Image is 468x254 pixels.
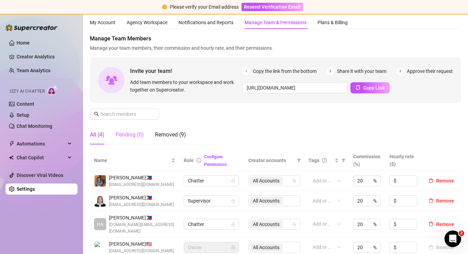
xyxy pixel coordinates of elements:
[292,222,296,226] span: team
[340,155,347,166] span: filter
[337,67,386,75] span: Share it with your team
[436,178,454,184] span: Remove
[130,78,240,94] span: Add team members to your workspace and work together on Supercreator.
[17,51,72,62] a: Creator Analytics
[100,110,149,118] input: Search members
[178,19,233,26] div: Notifications and Reports
[426,220,457,228] button: Remove
[231,222,235,226] span: lock
[170,3,239,11] div: Please verify your Email address
[90,150,180,171] th: Name
[109,201,174,208] span: [EMAIL_ADDRESS][DOMAIN_NAME]
[17,138,66,149] span: Automations
[109,194,174,201] span: [PERSON_NAME] 🇵🇭
[17,40,30,46] a: Home
[204,154,227,167] a: Configure Permissions
[444,231,461,247] iframe: Intercom live chat
[188,219,235,229] span: Chatter
[322,158,327,163] span: question-circle
[188,196,235,206] span: Supervisor
[253,67,316,75] span: Copy the link from the bottom
[17,186,35,192] a: Settings
[184,158,194,163] span: Role
[162,4,167,9] span: exclamation-circle
[385,150,422,171] th: Hourly rate ($)
[309,157,319,164] span: Tags
[349,150,385,171] th: Commission (%)
[396,67,404,75] span: 3
[253,177,279,185] span: All Accounts
[6,24,57,31] img: logo-BBDzfeDw.svg
[356,85,360,90] span: copy
[253,220,279,228] span: All Accounts
[94,242,106,253] img: Alva K
[109,222,175,235] span: [DOMAIN_NAME][EMAIL_ADDRESS][DOMAIN_NAME]
[426,177,457,185] button: Remove
[109,181,174,188] span: [EMAIL_ADDRESS][DOMAIN_NAME]
[94,175,106,187] img: Chester Tagayuna
[295,155,302,166] span: filter
[250,220,283,228] span: All Accounts
[109,240,174,248] span: [PERSON_NAME] 🇺🇸
[292,179,296,183] span: team
[231,199,235,203] span: lock
[17,172,63,178] a: Discover Viral Videos
[17,123,52,129] a: Chat Monitoring
[429,198,433,203] span: delete
[297,158,301,162] span: filter
[17,152,66,163] span: Chat Copilot
[244,4,301,10] span: Resend Verification Email
[318,19,348,26] div: Plans & Billing
[436,198,454,204] span: Remove
[196,158,201,163] span: info-circle
[248,157,294,164] span: Creator accounts
[241,3,303,11] button: Resend Verification Email
[245,19,306,26] div: Manage Team & Permissions
[90,35,461,43] span: Manage Team Members
[242,67,250,75] span: 1
[9,141,15,147] span: thunderbolt
[426,243,457,252] button: Remove
[231,245,235,250] span: lock
[407,67,453,75] span: Approve their request
[17,112,29,118] a: Setup
[363,85,385,91] span: Copy Link
[436,222,454,227] span: Remove
[116,131,144,139] div: Pending (0)
[97,220,103,228] span: HA
[350,82,390,93] button: Copy Link
[94,112,99,116] span: search
[127,19,167,26] div: Agency Workspace
[90,44,461,52] span: Manage your team members, their commission and hourly rate, and their permissions.
[459,231,464,236] span: 2
[429,178,433,183] span: delete
[10,88,45,95] span: Izzy AI Chatter
[17,68,51,73] a: Team Analytics
[188,176,235,186] span: Chatter
[90,131,104,139] div: All (4)
[94,157,170,164] span: Name
[188,242,235,253] span: Owner
[9,155,13,160] img: Chat Copilot
[426,197,457,205] button: Remove
[109,214,175,222] span: [PERSON_NAME] 🇵🇭
[90,19,116,26] div: My Account
[327,67,334,75] span: 2
[155,131,186,139] div: Removed (9)
[250,177,283,185] span: All Accounts
[341,158,346,162] span: filter
[429,222,433,226] span: delete
[231,179,235,183] span: lock
[130,67,242,75] span: Invite your team!
[17,101,34,107] a: Content
[94,195,106,207] img: frances moya
[109,174,174,181] span: [PERSON_NAME] 🇵🇭
[47,85,58,95] img: AI Chatter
